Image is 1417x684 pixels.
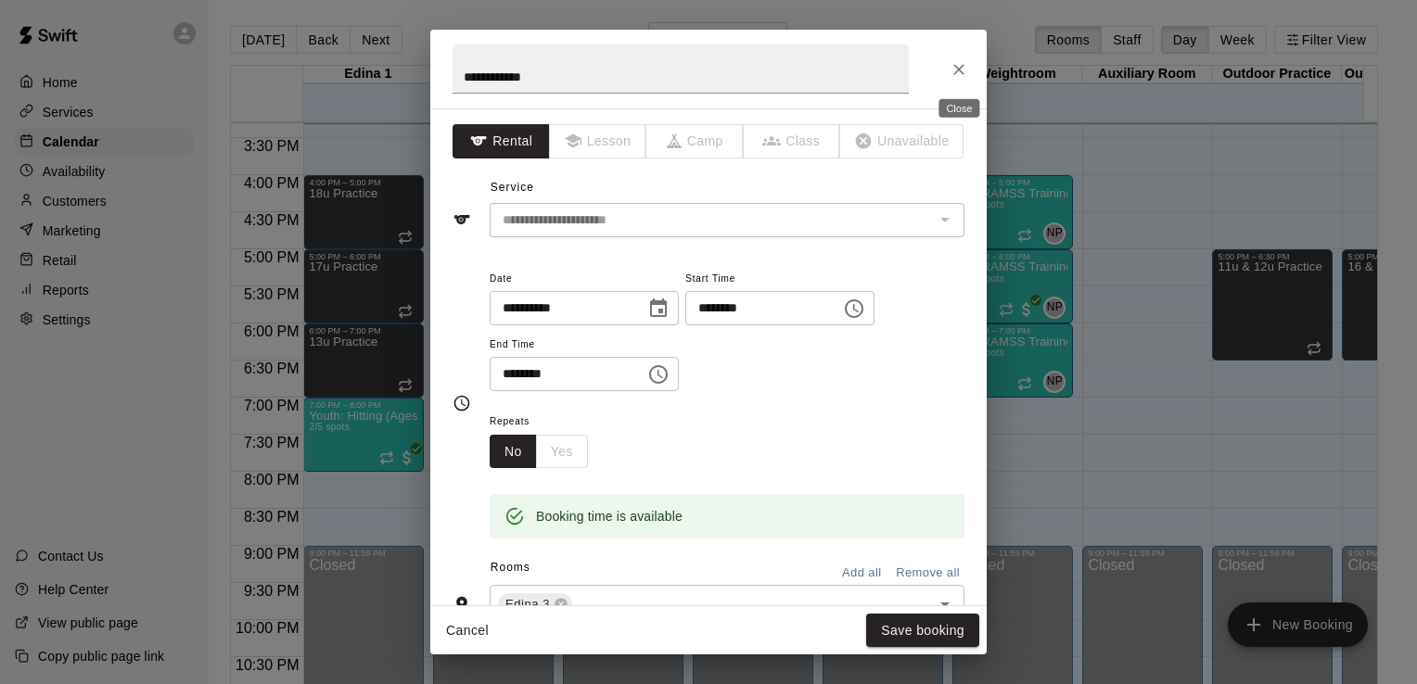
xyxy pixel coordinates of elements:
svg: Service [453,210,471,229]
span: The type of an existing booking cannot be changed [550,124,647,158]
span: Date [490,267,679,292]
div: Edina 3 [498,593,572,615]
button: Choose time, selected time is 3:30 PM [836,290,873,327]
button: Open [932,591,958,617]
button: Add all [832,559,891,588]
div: outlined button group [490,435,588,469]
button: Choose date, selected date is Sep 17, 2025 [640,290,677,327]
span: Start Time [685,267,874,292]
button: No [490,435,537,469]
span: The type of an existing booking cannot be changed [646,124,744,158]
span: Edina 3 [498,595,557,614]
span: Repeats [490,410,603,435]
button: Rental [453,124,550,158]
span: End Time [490,333,679,358]
svg: Timing [453,394,471,412]
span: The type of an existing booking cannot be changed [744,124,841,158]
div: Close [938,99,979,118]
button: Save booking [866,614,979,648]
button: Close [942,53,976,86]
button: Remove all [891,559,964,588]
div: The service of an existing booking cannot be changed [490,203,964,237]
button: Choose time, selected time is 4:00 PM [640,356,677,393]
svg: Rooms [453,595,471,614]
span: Service [491,181,534,194]
span: Rooms [491,561,530,574]
button: Cancel [438,614,497,648]
span: The type of an existing booking cannot be changed [840,124,964,158]
div: Booking time is available [536,500,683,533]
